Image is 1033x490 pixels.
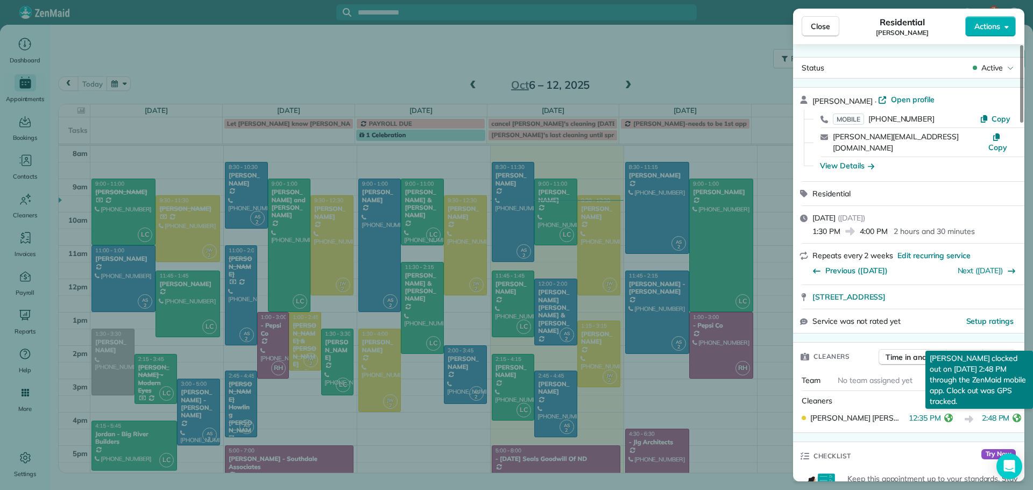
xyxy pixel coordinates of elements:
[909,413,941,426] span: 12:35 PM
[891,94,935,105] span: Open profile
[982,413,1010,426] span: 2:48 PM
[812,96,873,106] span: [PERSON_NAME]
[833,113,864,125] span: MOBILE
[802,16,839,37] button: Close
[958,265,1016,276] button: Next ([DATE])
[825,265,888,276] span: Previous ([DATE])
[813,451,851,461] span: Checklist
[812,316,901,327] span: Service was not rated yet
[982,349,1016,365] button: Invite
[812,251,893,260] span: Repeats every 2 weeks
[988,143,1007,152] span: Copy
[810,413,904,423] span: [PERSON_NAME] [PERSON_NAME]
[812,226,840,237] span: 1:30 PM
[802,375,820,385] span: Team
[868,114,935,124] span: [PHONE_NUMBER]
[996,453,1022,479] div: Open Intercom Messenger
[812,265,888,276] button: Previous ([DATE])
[838,375,912,385] span: No team assigned yet
[925,351,1033,409] p: [PERSON_NAME] clocked out on [DATE] 2:48 PM through the ZenMaid mobile app. Clock out was GPS tra...
[966,316,1014,326] button: Setup ratings
[981,62,1003,73] span: Active
[876,29,929,37] span: [PERSON_NAME]
[811,21,830,32] span: Close
[833,113,935,124] a: MOBILE[PHONE_NUMBER]
[966,316,1014,326] span: Setup ratings
[992,114,1010,124] span: Copy
[812,189,851,198] span: Residential
[813,351,850,362] span: Cleaners
[812,292,1018,302] a: [STREET_ADDRESS]
[958,266,1003,275] a: Next ([DATE])
[812,213,836,223] span: [DATE]
[820,160,874,171] button: View Details
[802,63,824,73] span: Status
[886,352,940,363] span: Time in and out
[838,213,865,223] span: ( [DATE] )
[946,349,984,365] button: Assign
[833,132,959,153] a: [PERSON_NAME][EMAIL_ADDRESS][DOMAIN_NAME]
[897,250,971,261] span: Edit recurring service
[873,97,879,105] span: ·
[879,349,947,365] button: Time in and out
[894,226,974,237] p: 2 hours and 30 minutes
[880,16,925,29] span: Residential
[974,21,1000,32] span: Actions
[802,396,832,406] span: Cleaners
[878,94,935,105] a: Open profile
[980,113,1010,124] button: Copy
[812,292,886,302] span: [STREET_ADDRESS]
[985,131,1010,153] button: Copy
[981,449,1016,460] span: Try Now
[860,226,888,237] span: 4:00 PM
